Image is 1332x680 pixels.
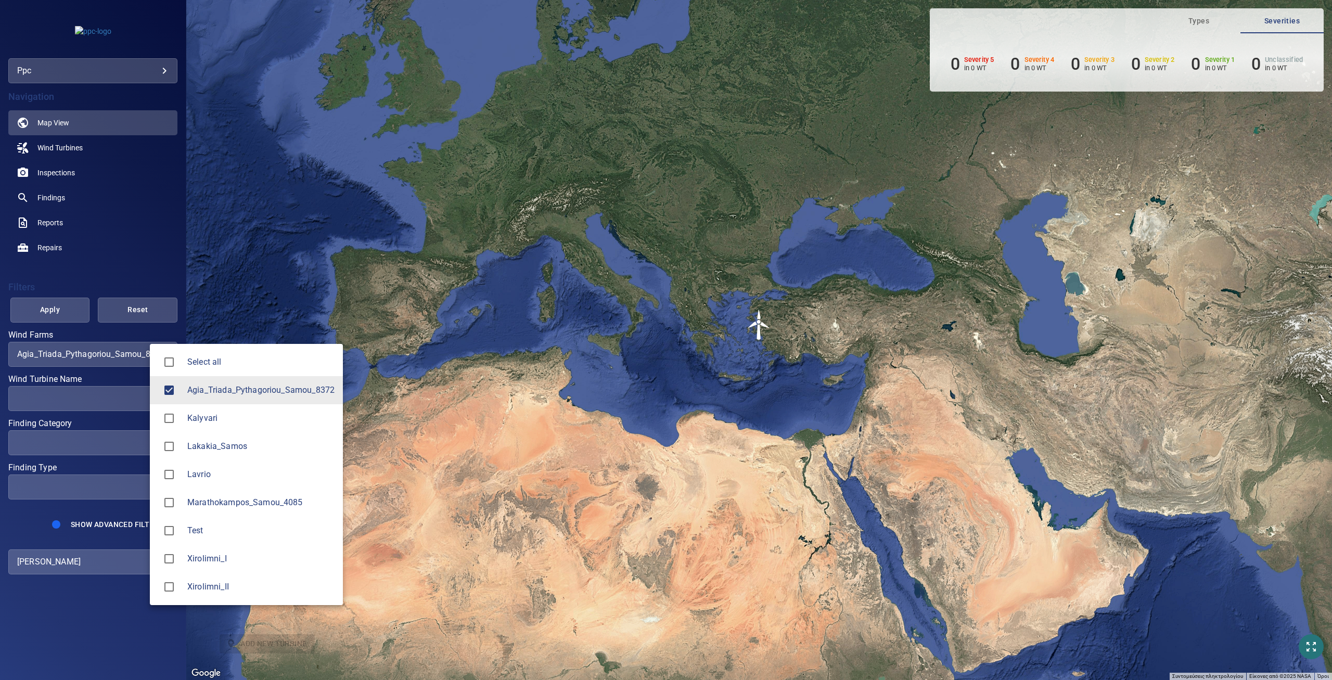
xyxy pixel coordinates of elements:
div: Wind Farms Marathokampos_Samou_4085 [187,496,335,509]
span: Marathokampos_Samou_4085 [187,496,335,509]
div: Wind Farms Agia_Triada_Pythagoriou_Samou_8372 [187,384,335,396]
span: Lavrio [187,468,335,481]
span: Xirolimni_I [187,553,335,565]
span: Lakakia_Samos [158,435,180,457]
span: Xirolimni_II [158,576,180,598]
span: Agia_Triada_Pythagoriou_Samou_8372 [158,379,180,401]
span: Xirolimni_I [158,548,180,570]
span: Kalyvari [187,412,335,425]
div: Wind Farms Test [187,524,335,537]
span: Agia_Triada_Pythagoriou_Samou_8372 [187,384,335,396]
ul: Agia_Triada_Pythagoriou_Samou_8372 [150,344,343,605]
span: Test [158,520,180,542]
span: Lakakia_Samos [187,440,335,453]
span: Select all [187,356,335,368]
div: Wind Farms Lakakia_Samos [187,440,335,453]
span: Lavrio [158,464,180,485]
div: Wind Farms Xirolimni_II [187,581,335,593]
span: Xirolimni_II [187,581,335,593]
div: Wind Farms Xirolimni_I [187,553,335,565]
div: Wind Farms Lavrio [187,468,335,481]
div: Wind Farms Kalyvari [187,412,335,425]
span: Marathokampos_Samou_4085 [158,492,180,514]
span: Kalyvari [158,407,180,429]
span: Test [187,524,335,537]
